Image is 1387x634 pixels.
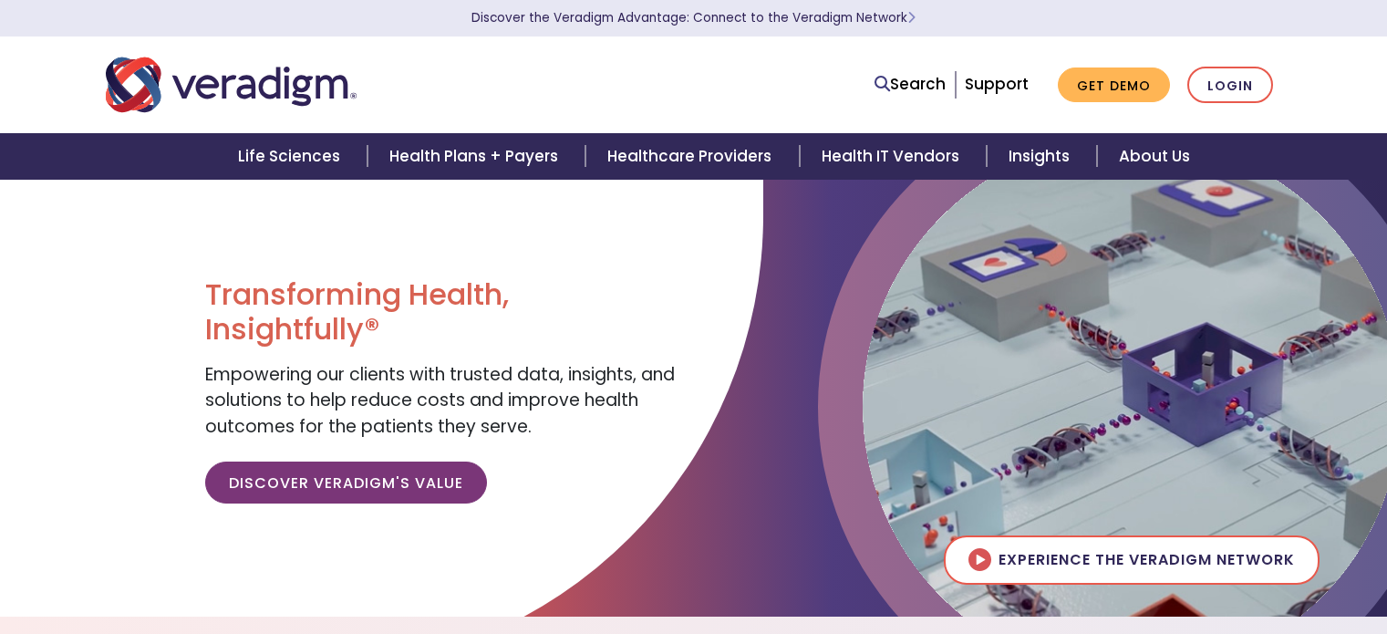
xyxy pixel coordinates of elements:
[965,73,1029,95] a: Support
[205,362,675,439] span: Empowering our clients with trusted data, insights, and solutions to help reduce costs and improv...
[216,133,367,180] a: Life Sciences
[585,133,799,180] a: Healthcare Providers
[1187,67,1273,104] a: Login
[205,277,679,348] h1: Transforming Health, Insightfully®
[800,133,987,180] a: Health IT Vendors
[1058,68,1170,103] a: Get Demo
[987,133,1097,180] a: Insights
[907,9,916,26] span: Learn More
[471,9,916,26] a: Discover the Veradigm Advantage: Connect to the Veradigm NetworkLearn More
[367,133,585,180] a: Health Plans + Payers
[205,462,487,504] a: Discover Veradigm's Value
[106,55,357,115] img: Veradigm logo
[1097,133,1212,180] a: About Us
[875,72,946,97] a: Search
